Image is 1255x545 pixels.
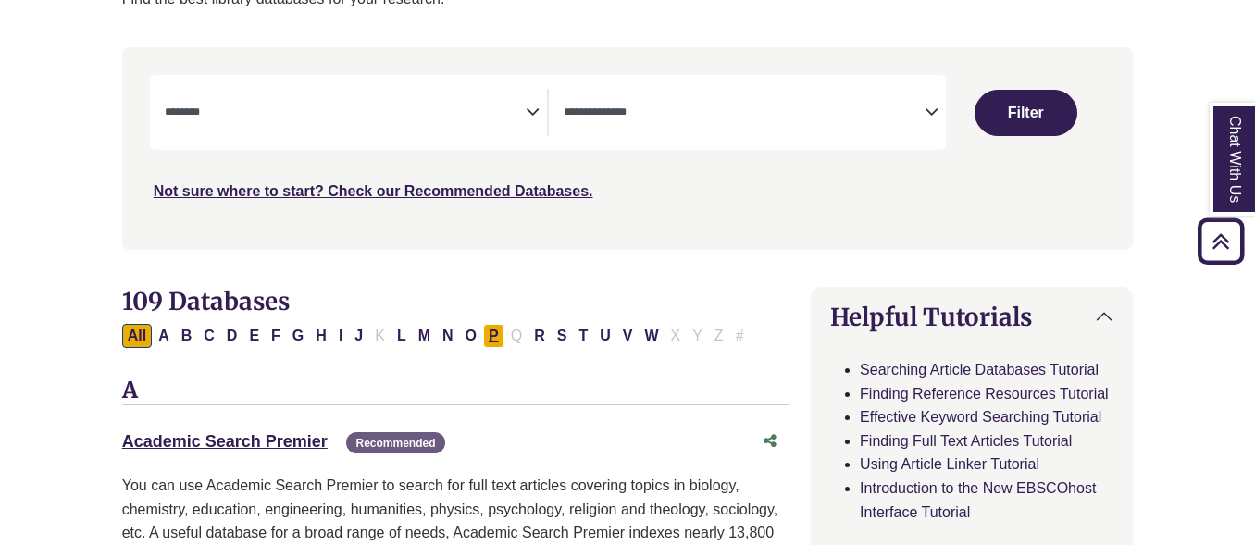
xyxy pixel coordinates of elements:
[333,324,348,348] button: Filter Results I
[552,324,573,348] button: Filter Results S
[122,47,1134,249] nav: Search filters
[860,362,1099,378] a: Searching Article Databases Tutorial
[391,324,412,348] button: Filter Results L
[122,432,328,451] a: Academic Search Premier
[860,409,1101,425] a: Effective Keyword Searching Tutorial
[165,106,526,121] textarea: Search
[528,324,551,348] button: Filter Results R
[122,286,290,316] span: 109 Databases
[860,456,1039,472] a: Using Article Linker Tutorial
[287,324,309,348] button: Filter Results G
[483,324,504,348] button: Filter Results P
[860,386,1109,402] a: Finding Reference Resources Tutorial
[198,324,220,348] button: Filter Results C
[860,433,1072,449] a: Finding Full Text Articles Tutorial
[266,324,286,348] button: Filter Results F
[460,324,482,348] button: Filter Results O
[1191,229,1250,254] a: Back to Top
[975,90,1077,136] button: Submit for Search Results
[594,324,616,348] button: Filter Results U
[346,432,444,453] span: Recommended
[860,480,1096,520] a: Introduction to the New EBSCOhost Interface Tutorial
[176,324,198,348] button: Filter Results B
[413,324,436,348] button: Filter Results M
[154,183,593,199] a: Not sure where to start? Check our Recommended Databases.
[437,324,459,348] button: Filter Results N
[153,324,175,348] button: Filter Results A
[639,324,664,348] button: Filter Results W
[617,324,639,348] button: Filter Results V
[310,324,332,348] button: Filter Results H
[122,324,152,348] button: All
[221,324,243,348] button: Filter Results D
[122,378,789,405] h3: A
[349,324,368,348] button: Filter Results J
[564,106,925,121] textarea: Search
[573,324,593,348] button: Filter Results T
[812,288,1132,346] button: Helpful Tutorials
[243,324,265,348] button: Filter Results E
[752,424,789,459] button: Share this database
[122,327,752,342] div: Alpha-list to filter by first letter of database name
